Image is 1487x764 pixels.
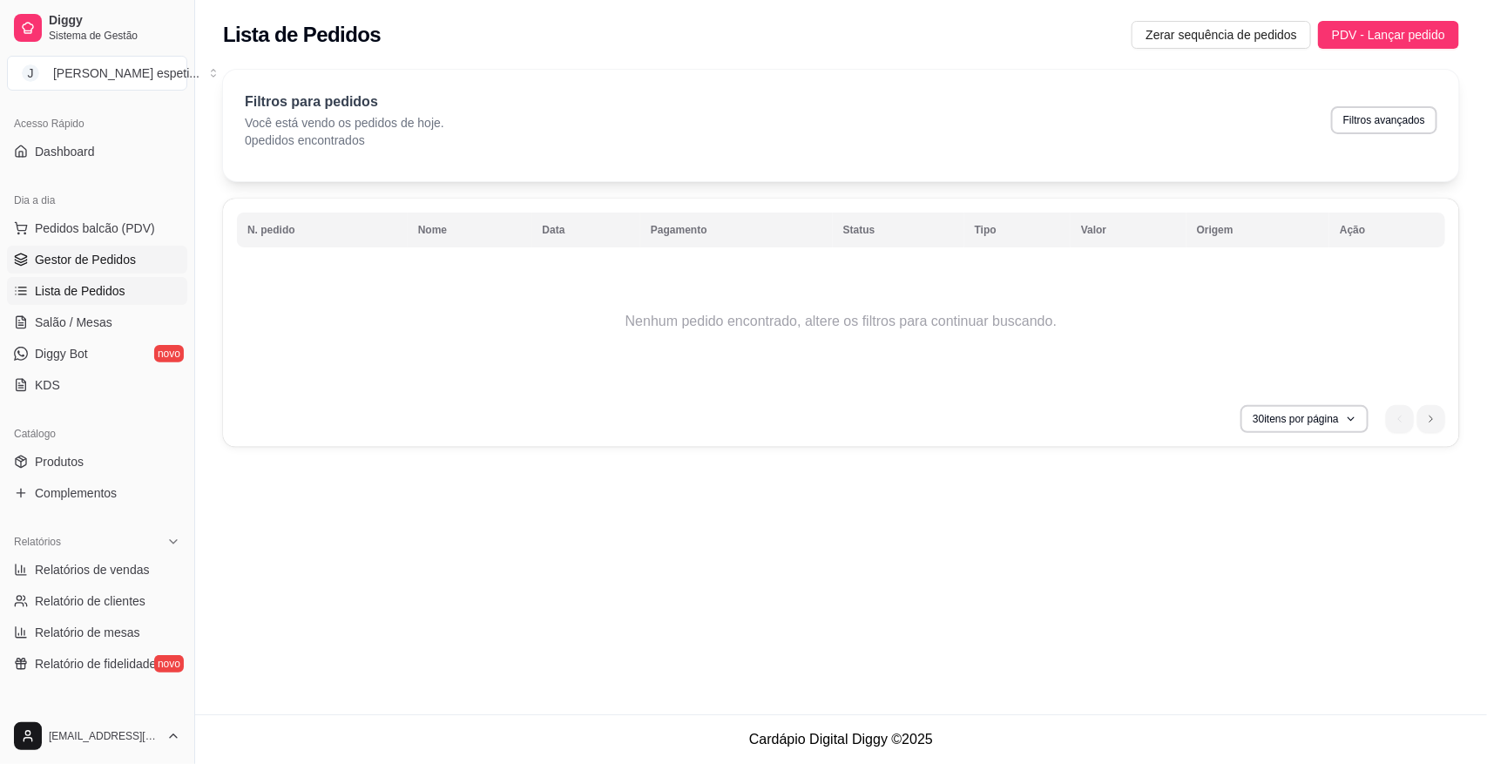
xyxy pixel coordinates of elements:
[7,7,187,49] a: DiggySistema de Gestão
[1331,106,1437,134] button: Filtros avançados
[1132,21,1311,49] button: Zerar sequência de pedidos
[22,64,39,82] span: J
[7,308,187,336] a: Salão / Mesas
[7,619,187,646] a: Relatório de mesas
[7,371,187,399] a: KDS
[833,213,964,247] th: Status
[7,448,187,476] a: Produtos
[35,220,155,237] span: Pedidos balcão (PDV)
[35,345,88,362] span: Diggy Bot
[237,213,408,247] th: N. pedido
[35,143,95,160] span: Dashboard
[195,714,1487,764] footer: Cardápio Digital Diggy © 2025
[1071,213,1186,247] th: Valor
[7,715,187,757] button: [EMAIL_ADDRESS][DOMAIN_NAME]
[35,376,60,394] span: KDS
[49,13,180,29] span: Diggy
[7,214,187,242] button: Pedidos balcão (PDV)
[7,340,187,368] a: Diggy Botnovo
[7,420,187,448] div: Catálogo
[532,213,640,247] th: Data
[7,110,187,138] div: Acesso Rápido
[35,624,140,641] span: Relatório de mesas
[35,314,112,331] span: Salão / Mesas
[1329,213,1445,247] th: Ação
[640,213,833,247] th: Pagamento
[7,186,187,214] div: Dia a dia
[245,91,444,112] p: Filtros para pedidos
[7,479,187,507] a: Complementos
[35,561,150,578] span: Relatórios de vendas
[223,21,381,49] h2: Lista de Pedidos
[53,64,199,82] div: [PERSON_NAME] espeti ...
[7,587,187,615] a: Relatório de clientes
[1332,25,1445,44] span: PDV - Lançar pedido
[1146,25,1297,44] span: Zerar sequência de pedidos
[408,213,532,247] th: Nome
[35,592,145,610] span: Relatório de clientes
[35,251,136,268] span: Gestor de Pedidos
[7,556,187,584] a: Relatórios de vendas
[35,453,84,470] span: Produtos
[49,29,180,43] span: Sistema de Gestão
[49,729,159,743] span: [EMAIL_ADDRESS][DOMAIN_NAME]
[245,114,444,132] p: Você está vendo os pedidos de hoje.
[964,213,1071,247] th: Tipo
[7,138,187,166] a: Dashboard
[7,246,187,274] a: Gestor de Pedidos
[1417,405,1445,433] li: next page button
[7,277,187,305] a: Lista de Pedidos
[1318,21,1459,49] button: PDV - Lançar pedido
[1186,213,1329,247] th: Origem
[35,282,125,300] span: Lista de Pedidos
[245,132,444,149] p: 0 pedidos encontrados
[7,56,187,91] button: Select a team
[35,655,156,673] span: Relatório de fidelidade
[14,535,61,549] span: Relatórios
[7,650,187,678] a: Relatório de fidelidadenovo
[1377,396,1454,442] nav: pagination navigation
[35,484,117,502] span: Complementos
[1240,405,1369,433] button: 30itens por página
[7,699,187,727] div: Gerenciar
[237,252,1445,391] td: Nenhum pedido encontrado, altere os filtros para continuar buscando.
